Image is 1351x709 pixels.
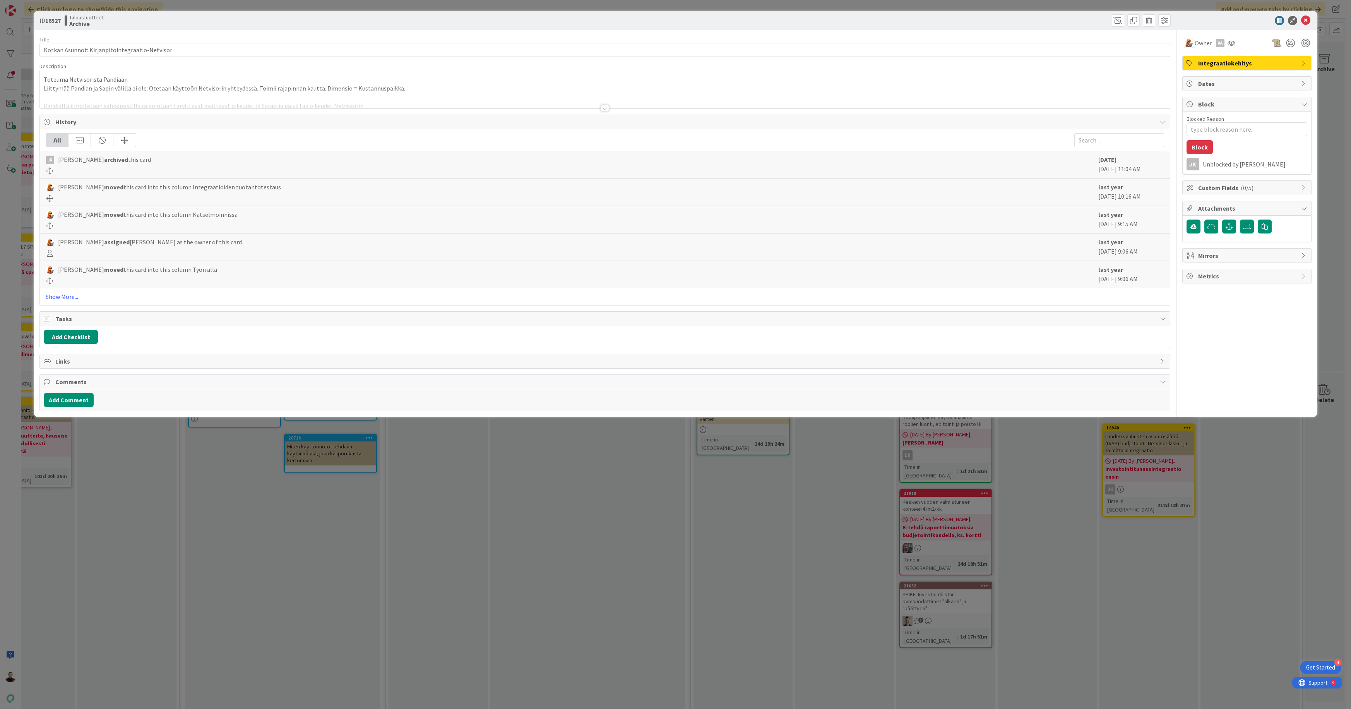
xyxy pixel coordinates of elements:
[1098,183,1123,191] b: last year
[1187,115,1224,122] label: Blocked Reason
[46,238,54,247] img: MH
[1198,183,1297,192] span: Custom Fields
[104,211,123,218] b: moved
[1198,204,1297,213] span: Attachments
[40,3,42,9] div: 9
[1098,155,1164,174] div: [DATE] 11:04 AM
[1187,158,1199,170] div: JK
[39,43,1170,57] input: type card name here...
[1203,161,1307,168] div: Unblocked by [PERSON_NAME]
[1198,58,1297,68] span: Integraatiokehitys
[1198,79,1297,88] span: Dates
[1184,38,1193,48] img: MH
[46,211,54,219] img: MH
[1306,664,1335,671] div: Get Started
[1300,661,1341,674] div: Open Get Started checklist, remaining modules: 4
[16,1,35,10] span: Support
[39,36,50,43] label: Title
[1216,39,1224,47] div: AA
[39,16,61,25] span: ID
[55,377,1156,386] span: Comments
[44,84,1166,93] p: Liittymää Pandian ja Sapin välillä ei ole. Otetaan käyttöön Netvisorin yhteydessä. Toimii rajapin...
[46,292,1164,301] a: Show More...
[55,117,1156,127] span: History
[1098,182,1164,202] div: [DATE] 10:16 AM
[1195,38,1212,48] span: Owner
[39,63,66,70] span: Description
[46,266,54,274] img: MH
[58,182,281,192] span: [PERSON_NAME] this card into this column Integraatioiden tuotantotestaus
[1187,140,1213,154] button: Block
[46,134,68,147] div: All
[1098,266,1123,273] b: last year
[1198,271,1297,281] span: Metrics
[1098,156,1116,163] b: [DATE]
[58,237,242,247] span: [PERSON_NAME] [PERSON_NAME] as the owner of this card
[104,156,128,163] b: archived
[104,183,123,191] b: moved
[46,156,54,164] div: JK
[104,238,130,246] b: assigned
[1098,210,1164,229] div: [DATE] 9:15 AM
[58,155,151,164] span: [PERSON_NAME] this card
[69,21,104,27] b: Archive
[1334,659,1341,666] div: 4
[1241,184,1253,192] span: ( 0/5 )
[44,330,98,344] button: Add Checklist
[46,183,54,192] img: MH
[58,265,217,274] span: [PERSON_NAME] this card into this column Työn alla
[1198,100,1297,109] span: Block
[55,314,1156,323] span: Tasks
[1098,237,1164,257] div: [DATE] 9:06 AM
[1098,265,1164,284] div: [DATE] 9:06 AM
[1074,133,1164,147] input: Search...
[55,357,1156,366] span: Links
[44,75,1166,84] p: Toteuma Netvisorista Pandiaan
[1098,238,1123,246] b: last year
[104,266,123,273] b: moved
[69,14,104,21] span: Taloustuotteet
[1198,251,1297,260] span: Mirrors
[1098,211,1123,218] b: last year
[58,210,238,219] span: [PERSON_NAME] this card into this column Katselmoinnissa
[44,393,94,407] button: Add Comment
[45,17,61,24] b: 16527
